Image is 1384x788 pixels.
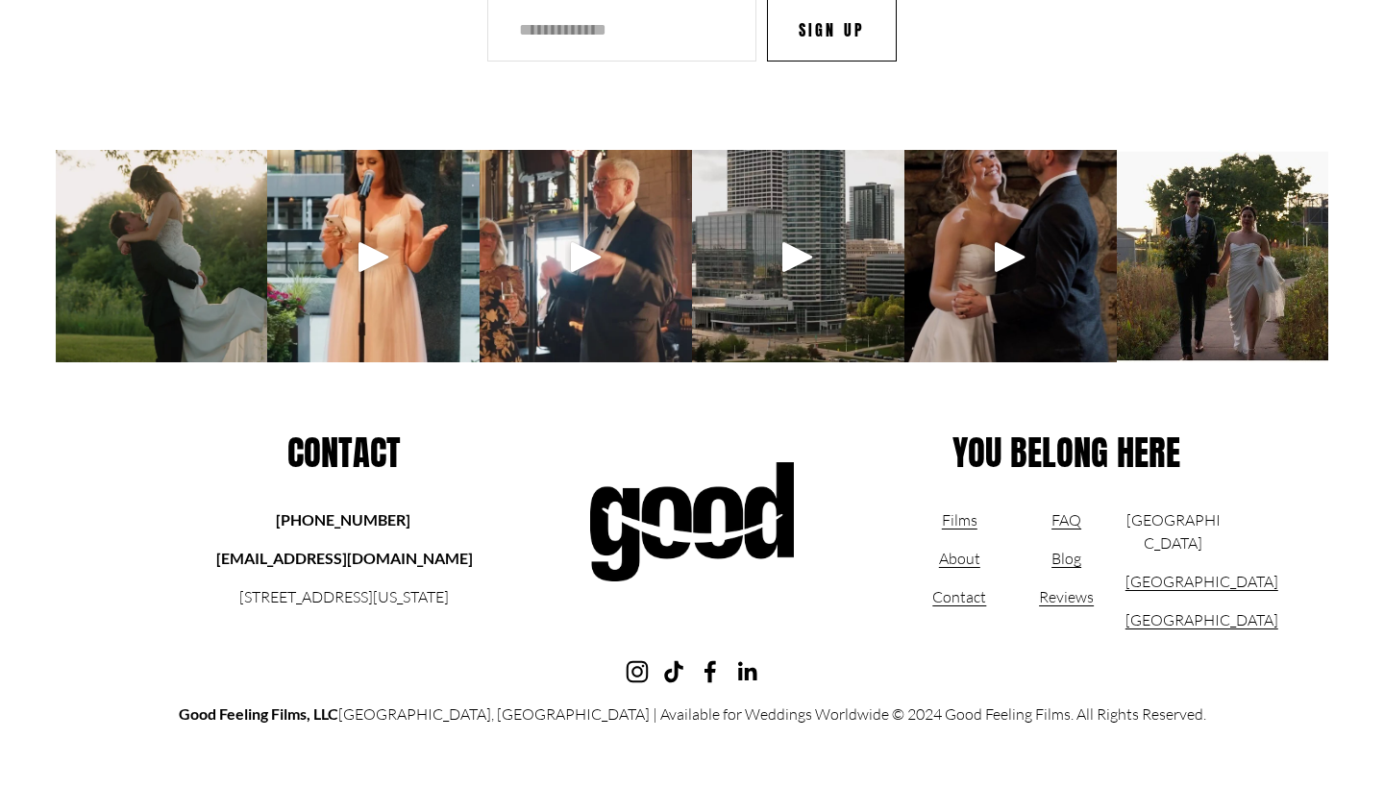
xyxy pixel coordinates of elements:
[1051,547,1081,570] a: Blog
[939,547,980,570] a: About
[1125,608,1278,631] a: [GEOGRAPHIC_DATA]
[1039,585,1094,608] a: Reviews
[179,704,338,723] strong: Good Feeling Films, LLC
[932,585,986,608] a: Contact
[56,150,268,362] img: Screengrabs from a recent wedding that my beautiful wife @laura__palasz colorgraded! We have a de...
[1125,570,1278,593] a: [GEOGRAPHIC_DATA]
[662,660,685,683] a: TikTok
[942,508,977,531] a: Films
[162,432,527,473] h3: Contact
[1125,508,1222,554] p: [GEOGRAPHIC_DATA]
[858,432,1275,473] h3: You belong here
[699,660,722,683] a: Facebook
[216,549,473,567] strong: [EMAIL_ADDRESS][DOMAIN_NAME]
[626,660,649,683] a: Instagram
[56,702,1329,726] p: [GEOGRAPHIC_DATA], [GEOGRAPHIC_DATA] | Available for Weddings Worldwide © 2024 Good Feeling Films...
[799,18,865,41] span: Sign Up
[735,660,758,683] a: LinkedIn
[216,585,473,608] p: [STREET_ADDRESS][US_STATE]
[276,510,410,529] strong: [PHONE_NUMBER]
[1051,508,1081,531] a: FAQ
